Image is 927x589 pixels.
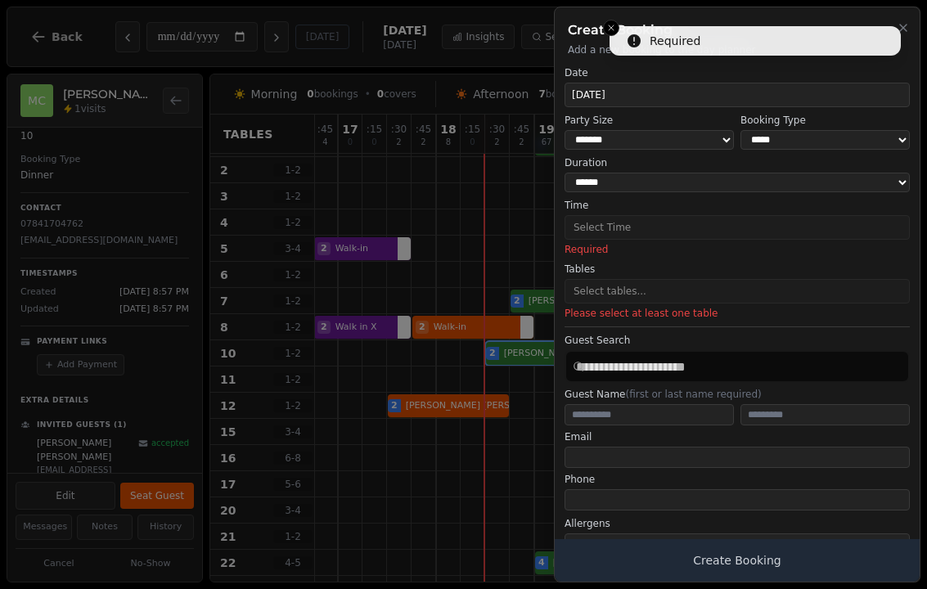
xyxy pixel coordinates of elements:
[565,533,910,555] button: Select allergens...
[565,334,910,347] label: Guest Search
[565,517,910,530] label: Allergens
[565,279,910,303] button: Select tables...
[565,66,910,79] label: Date
[565,307,910,320] p: Please select at least one table
[565,215,910,240] button: Select Time
[572,538,659,550] span: Select allergens...
[740,114,910,127] label: Booking Type
[625,389,761,400] span: (first or last name required)
[568,20,907,40] h2: Create Booking
[565,199,910,212] label: Time
[565,243,910,256] p: Required
[565,388,910,401] label: Guest Name
[555,539,920,582] button: Create Booking
[565,473,910,486] label: Phone
[565,156,910,169] label: Duration
[565,83,910,107] button: [DATE]
[568,43,907,56] p: Add a new booking to the day planner
[565,114,734,127] label: Party Size
[565,263,910,276] label: Tables
[565,430,910,443] label: Email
